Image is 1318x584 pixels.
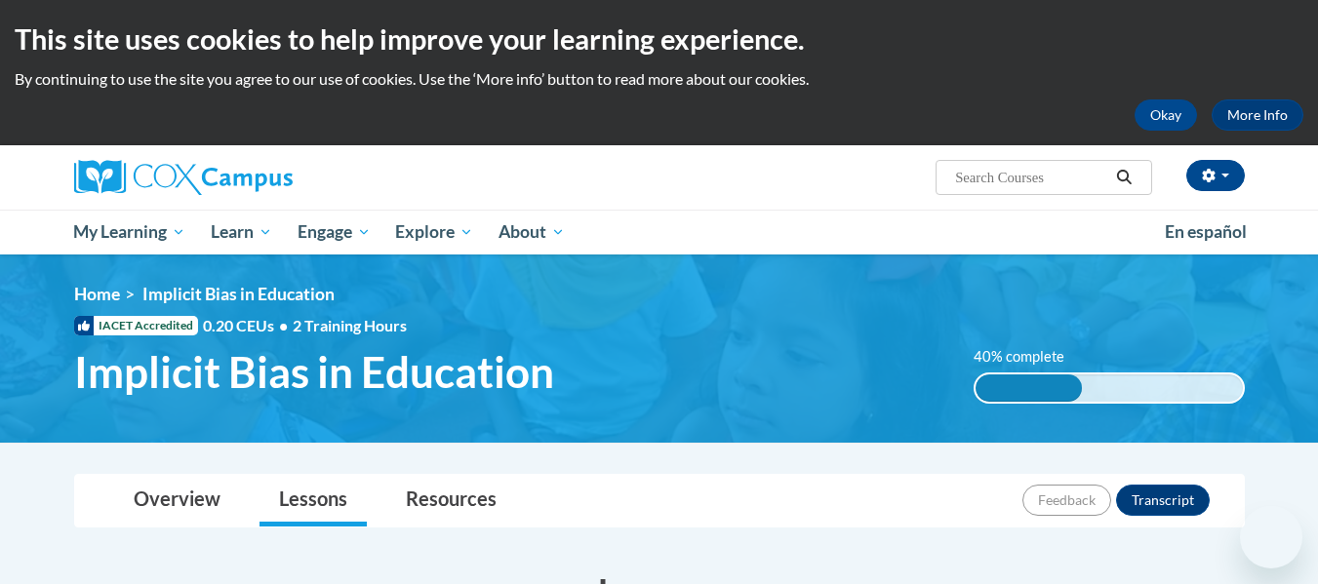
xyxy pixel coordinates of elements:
[1165,221,1247,242] span: En español
[74,316,198,335] span: IACET Accredited
[285,210,383,254] a: Engage
[74,284,120,304] a: Home
[1022,485,1111,516] button: Feedback
[395,220,473,244] span: Explore
[74,160,445,195] a: Cox Campus
[1186,160,1245,191] button: Account Settings
[293,316,407,334] span: 2 Training Hours
[953,166,1109,189] input: Search Courses
[1212,99,1303,131] a: More Info
[198,210,285,254] a: Learn
[114,475,240,526] a: Overview
[203,315,293,336] span: 0.20 CEUs
[1109,166,1138,189] button: Search
[1116,485,1210,516] button: Transcript
[45,210,1274,254] div: Main menu
[298,220,371,244] span: Engage
[486,210,578,254] a: About
[61,210,199,254] a: My Learning
[15,19,1303,58] h2: This site uses cookies to help improve your learning experience.
[142,284,335,304] span: Implicit Bias in Education
[73,220,185,244] span: My Learning
[1152,212,1259,253] a: En español
[15,68,1303,90] p: By continuing to use the site you agree to our use of cookies. Use the ‘More info’ button to read...
[976,374,1082,402] div: 40% complete
[279,316,288,334] span: •
[386,475,516,526] a: Resources
[382,210,486,254] a: Explore
[974,346,1086,368] label: 40% complete
[1135,99,1197,131] button: Okay
[211,220,272,244] span: Learn
[499,220,565,244] span: About
[74,346,554,398] span: Implicit Bias in Education
[260,475,367,526] a: Lessons
[74,160,293,195] img: Cox Campus
[1240,506,1302,568] iframe: Button to launch messaging window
